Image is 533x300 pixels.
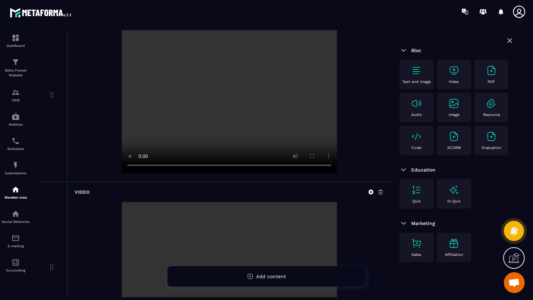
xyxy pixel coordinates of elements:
p: Affiliation [445,252,463,257]
span: Education [411,167,435,173]
div: Open chat [504,272,525,293]
p: Code [412,145,421,150]
img: automations [11,112,20,121]
img: automations [11,161,20,169]
p: Webinar [2,123,29,126]
p: Automations [2,171,29,175]
a: formationformationCRM [2,83,29,107]
img: accountant [11,258,20,267]
a: emailemailE-mailing [2,229,29,253]
img: text-image no-wra [411,65,422,76]
a: social-networksocial-networkSocial Networks [2,205,29,229]
p: Social Networks [2,220,29,224]
img: formation [11,58,20,66]
img: text-image no-wra [411,184,422,195]
span: Add content [256,274,286,279]
img: text-image [448,238,459,249]
img: arrow-down [399,46,408,55]
p: Text and image [402,80,431,84]
p: PDF [488,80,495,84]
a: accountantaccountantAccounting [2,253,29,277]
p: Member area [2,195,29,199]
a: automationsautomationsAutomations [2,156,29,180]
p: Sales [412,252,421,257]
img: email [11,234,20,242]
img: text-image no-wra [411,98,422,109]
img: arrow-down [399,219,408,227]
p: SCORM [447,145,461,150]
p: Audio [411,112,422,117]
p: Video [449,80,459,84]
p: IA Quiz [447,199,460,203]
img: arrow-down [399,166,408,174]
img: text-image no-wra [411,131,422,142]
a: formationformationDashboard [2,28,29,53]
p: Accounting [2,268,29,272]
img: text-image no-wra [411,238,422,249]
span: Bloc [411,48,421,53]
p: Quiz [412,199,421,203]
img: text-image no-wra [486,65,497,76]
a: schedulerschedulerScheduler [2,132,29,156]
img: automations [11,185,20,194]
h6: Video [75,189,90,195]
p: Scheduler [2,147,29,151]
img: text-image no-wra [486,131,497,142]
p: Resource [483,112,500,117]
img: text-image [448,184,459,195]
img: text-image no-wra [448,131,459,142]
img: formation [11,88,20,97]
p: Image [449,112,459,117]
img: text-image no-wra [486,98,497,109]
img: text-image no-wra [448,98,459,109]
p: Sales Funnel Website [2,68,29,78]
img: scheduler [11,137,20,145]
span: Marketing [411,220,435,226]
p: CRM [2,98,29,102]
a: automationsautomationsWebinar [2,107,29,132]
a: formationformationSales Funnel Website [2,53,29,83]
img: formation [11,34,20,42]
img: logo [10,6,72,19]
img: text-image no-wra [448,65,459,76]
p: Evaluation [482,145,501,150]
img: social-network [11,210,20,218]
a: automationsautomationsMember area [2,180,29,205]
p: Dashboard [2,44,29,48]
p: E-mailing [2,244,29,248]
